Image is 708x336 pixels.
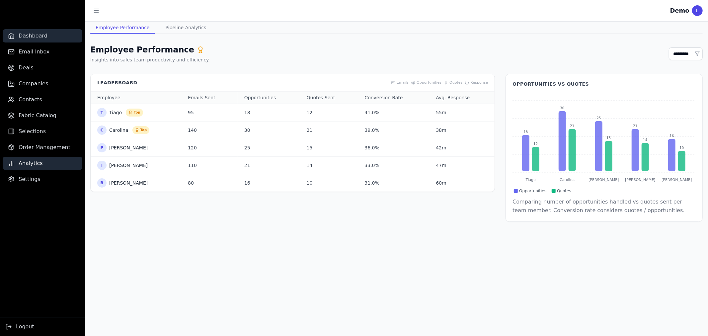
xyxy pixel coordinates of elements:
[3,173,82,186] a: Settings
[358,104,430,122] td: 41.0 %
[607,136,611,140] text: 15
[238,122,300,139] td: 30
[238,174,300,192] td: 16
[3,77,82,90] a: Companies
[444,80,462,86] span: Quotes
[91,92,181,104] th: Employee
[19,159,43,167] span: Analytics
[358,174,430,192] td: 31.0 %
[3,157,82,170] a: Analytics
[19,175,40,183] span: Settings
[19,96,42,104] span: Contacts
[534,142,538,146] text: 12
[514,188,546,194] div: Opportunities
[680,146,684,150] text: 10
[181,122,238,139] td: 140
[300,104,358,122] td: 12
[181,92,238,104] th: Emails Sent
[512,198,696,215] p: Comparing number of opportunities handled vs quotes sent per team member. Conversion rate conside...
[132,126,150,134] span: Top
[625,178,656,182] text: [PERSON_NAME]
[465,80,488,86] span: Response
[97,126,107,135] span: C
[5,323,34,331] button: Logout
[19,127,46,135] span: Selections
[300,122,358,139] td: 21
[181,157,238,174] td: 110
[358,92,430,104] th: Conversion Rate
[91,139,181,156] td: [PERSON_NAME]
[662,178,692,182] text: [PERSON_NAME]
[670,6,689,15] div: Demo
[97,143,107,152] span: P
[19,143,70,151] span: Order Management
[3,109,82,122] a: Fabric Catalog
[90,22,155,34] button: Employee Performance
[16,323,34,331] span: Logout
[19,32,47,40] span: Dashboard
[597,116,601,120] text: 25
[97,79,137,86] h2: Leaderboard
[358,157,430,174] td: 33.0 %
[512,81,696,87] h2: Opportunities vs Quotes
[3,125,82,138] a: Selections
[181,174,238,192] td: 80
[429,92,495,104] th: Avg. Response
[90,5,102,17] button: Toggle sidebar
[524,130,528,134] text: 18
[692,5,703,16] div: L
[358,139,430,157] td: 36.0 %
[429,122,495,139] td: 38 m
[181,104,238,122] td: 95
[429,174,495,192] td: 60 m
[670,134,674,138] text: 16
[411,80,441,86] span: Opportunities
[589,178,619,182] text: [PERSON_NAME]
[238,157,300,174] td: 21
[91,174,181,192] td: [PERSON_NAME]
[91,104,181,121] td: Tiago
[3,29,82,42] a: Dashboard
[238,92,300,104] th: Opportunities
[181,139,238,157] td: 120
[90,22,703,34] nav: Analytics Tabs
[3,93,82,106] a: Contacts
[238,104,300,122] td: 18
[90,56,210,63] p: Insights into sales team productivity and efficiency.
[560,106,565,110] text: 30
[238,139,300,157] td: 25
[570,124,575,128] text: 21
[3,61,82,74] a: Deals
[19,112,56,120] span: Fabric Catalog
[19,48,49,56] span: Email Inbox
[90,44,210,55] h1: Employee Performance
[3,45,82,58] a: Email Inbox
[429,104,495,122] td: 55 m
[97,161,107,170] span: I
[3,141,82,154] a: Order Management
[525,178,536,182] text: Tiago
[97,178,107,188] span: B
[126,109,143,117] span: Top
[19,64,34,72] span: Deals
[91,122,181,139] td: Carolina
[300,174,358,192] td: 10
[552,188,571,194] div: Quotes
[160,22,212,34] button: Pipeline Analytics
[358,122,430,139] td: 39.0 %
[633,124,638,128] text: 21
[391,80,409,86] span: Emails
[97,108,107,117] span: T
[560,178,575,182] text: Carolina
[643,138,648,142] text: 14
[300,139,358,157] td: 15
[429,139,495,157] td: 42 m
[429,157,495,174] td: 47 m
[91,157,181,174] td: [PERSON_NAME]
[19,80,48,88] span: Companies
[300,92,358,104] th: Quotes Sent
[300,157,358,174] td: 14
